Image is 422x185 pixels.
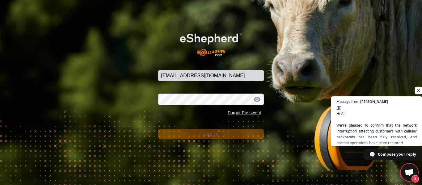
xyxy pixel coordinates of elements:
input: Email Address [158,70,264,81]
span: Compose your reply [378,149,416,160]
button: Log In [158,129,264,139]
span: [PERSON_NAME] [360,100,388,103]
img: E-shepherd Logo [169,25,253,61]
span: 2 [411,175,419,183]
span: Message from [336,100,359,103]
div: Open chat [401,164,418,181]
span: Log In [203,131,218,137]
a: Forgot Password [228,110,261,115]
